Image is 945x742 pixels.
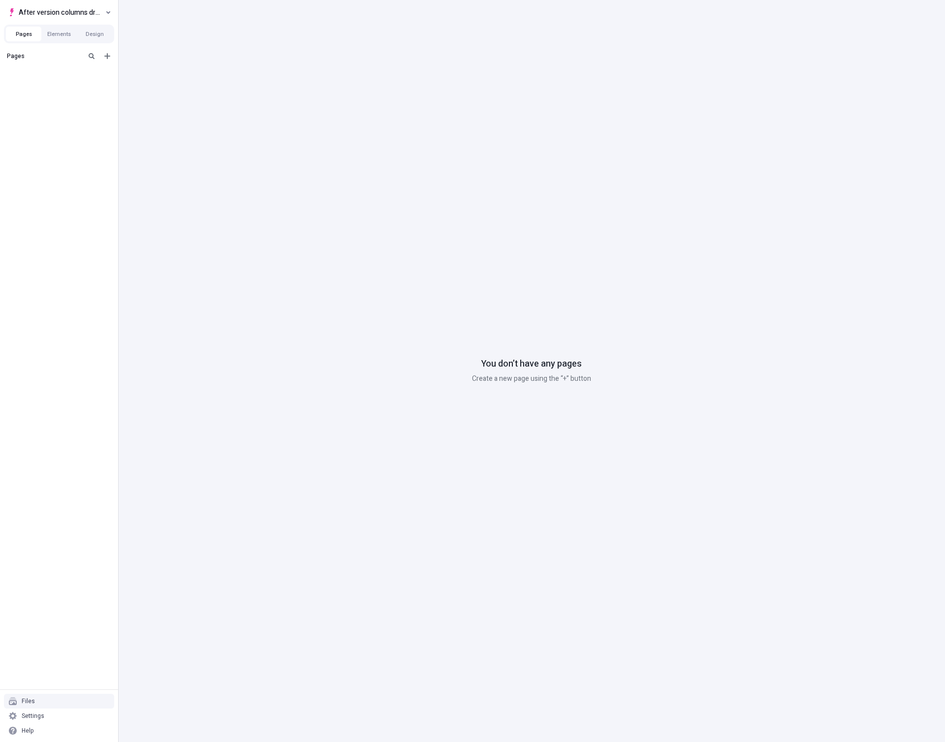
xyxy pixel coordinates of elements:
div: Files [22,697,35,705]
div: Pages [7,52,82,60]
button: Select site [4,5,114,20]
p: You don’t have any pages [481,358,582,371]
button: Pages [6,27,41,41]
button: Design [77,27,112,41]
button: Elements [41,27,77,41]
span: After version columns dropped [19,6,103,18]
div: Help [22,727,34,735]
p: Create a new page using the “+” button [472,373,591,384]
div: Settings [22,712,44,720]
button: Add new [101,50,113,62]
